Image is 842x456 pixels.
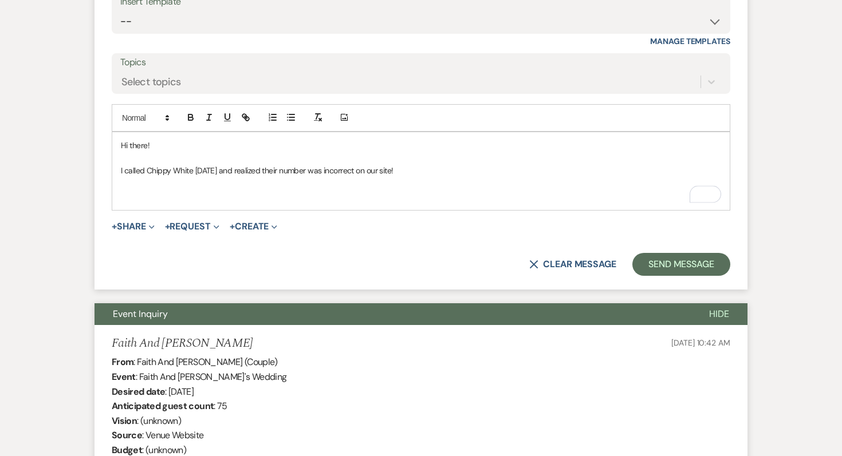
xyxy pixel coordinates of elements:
[112,415,137,427] b: Vision
[691,303,747,325] button: Hide
[165,222,170,231] span: +
[632,253,730,276] button: Send Message
[112,132,730,210] div: To enrich screen reader interactions, please activate Accessibility in Grammarly extension settings
[120,54,722,71] label: Topics
[121,164,721,177] p: I called Chippy White [DATE] and realized their number was incorrect on our site!
[112,336,253,351] h5: Faith And [PERSON_NAME]
[671,338,730,348] span: [DATE] 10:42 AM
[112,222,117,231] span: +
[112,429,142,441] b: Source
[112,371,136,383] b: Event
[112,400,214,412] b: Anticipated guest count
[95,303,691,325] button: Event Inquiry
[121,74,181,89] div: Select topics
[230,222,235,231] span: +
[112,356,133,368] b: From
[112,444,142,456] b: Budget
[165,222,219,231] button: Request
[113,308,168,320] span: Event Inquiry
[121,139,721,152] p: Hi there!
[709,308,729,320] span: Hide
[650,36,730,46] a: Manage Templates
[112,222,155,231] button: Share
[112,386,165,398] b: Desired date
[529,260,616,269] button: Clear message
[230,222,277,231] button: Create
